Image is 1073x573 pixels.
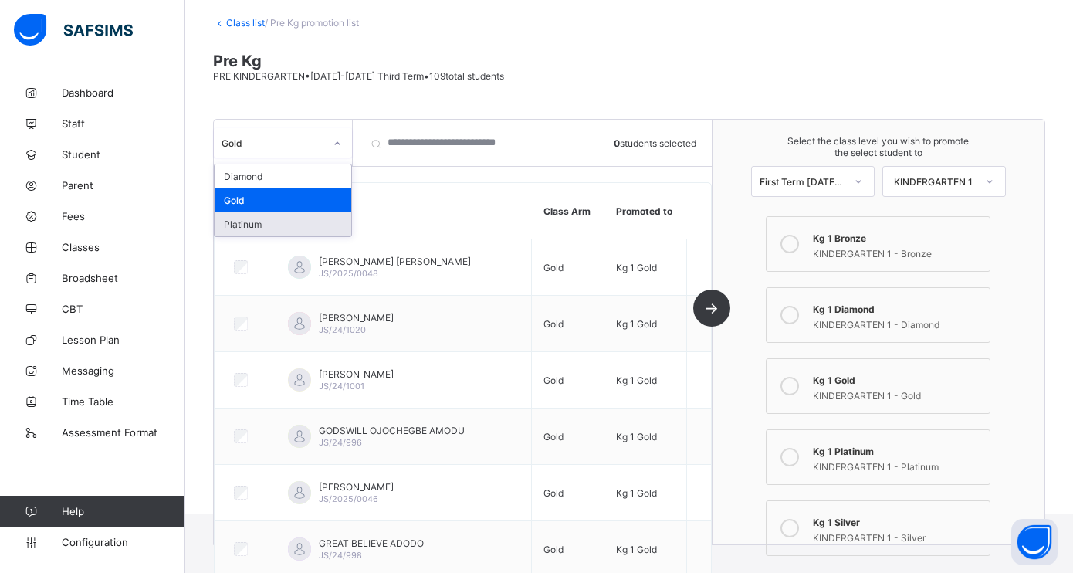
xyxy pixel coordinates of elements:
[614,137,696,149] span: students selected
[543,544,564,555] span: Gold
[1011,519,1058,565] button: Open asap
[813,386,982,402] div: KINDERGARTEN 1 - Gold
[62,241,185,253] span: Classes
[213,52,1045,70] span: Pre Kg
[62,334,185,346] span: Lesson Plan
[62,536,184,548] span: Configuration
[265,17,359,29] span: / Pre Kg promotion list
[813,528,982,544] div: KINDERGARTEN 1 - Silver
[14,14,133,46] img: safsims
[226,17,265,29] a: Class list
[616,431,657,442] span: Kg 1 Gold
[543,375,564,386] span: Gold
[543,318,564,330] span: Gold
[616,262,657,273] span: Kg 1 Gold
[276,183,532,239] th: Student
[616,318,657,330] span: Kg 1 Gold
[215,188,351,212] div: Gold
[760,176,845,188] div: First Term [DATE]-[DATE]
[319,324,366,335] span: JS/24/1020
[319,368,394,380] span: [PERSON_NAME]
[319,493,378,504] span: JS/2025/0046
[813,442,982,457] div: Kg 1 Platinum
[891,176,976,188] div: KINDERGARTEN 1
[813,300,982,315] div: Kg 1 Diamond
[319,381,364,392] span: JS/24/1001
[62,117,185,130] span: Staff
[62,426,185,439] span: Assessment Format
[813,457,982,473] div: KINDERGARTEN 1 - Platinum
[319,481,394,493] span: [PERSON_NAME]
[319,425,465,436] span: GODSWILL OJOCHEGBE AMODU
[319,312,394,324] span: [PERSON_NAME]
[813,229,982,244] div: Kg 1 Bronze
[62,364,185,377] span: Messaging
[543,431,564,442] span: Gold
[222,137,324,149] div: Gold
[614,137,620,149] b: 0
[604,183,686,239] th: Promoted to
[532,183,604,239] th: Class Arm
[813,244,982,259] div: KINDERGARTEN 1 - Bronze
[62,210,185,222] span: Fees
[62,179,185,192] span: Parent
[319,268,378,279] span: JS/2025/0048
[62,86,185,99] span: Dashboard
[62,148,185,161] span: Student
[813,371,982,386] div: Kg 1 Gold
[62,395,185,408] span: Time Table
[62,272,185,284] span: Broadsheet
[616,375,657,386] span: Kg 1 Gold
[813,315,982,331] div: KINDERGARTEN 1 - Diamond
[728,135,1029,158] span: Select the class level you wish to promote the select student to
[543,487,564,499] span: Gold
[616,487,657,499] span: Kg 1 Gold
[319,256,471,267] span: [PERSON_NAME] [PERSON_NAME]
[62,505,184,517] span: Help
[319,537,424,549] span: GREAT BELIEVE ADODO
[813,513,982,528] div: Kg 1 Silver
[215,164,351,188] div: Diamond
[215,212,351,236] div: Platinum
[319,437,362,448] span: JS/24/996
[319,550,362,561] span: JS/24/998
[213,70,504,82] span: PRE KINDERGARTEN • [DATE]-[DATE] Third Term • 109 total students
[62,303,185,315] span: CBT
[616,544,657,555] span: Kg 1 Gold
[543,262,564,273] span: Gold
